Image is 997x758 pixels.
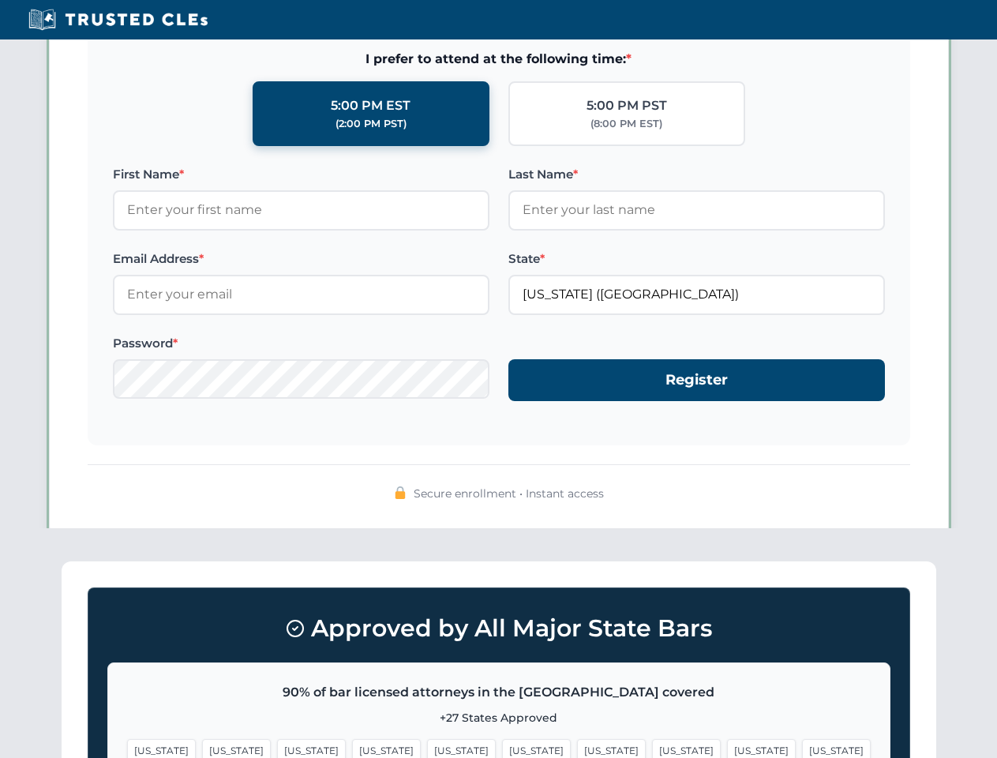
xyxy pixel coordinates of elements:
[394,486,407,499] img: 🔒
[508,165,885,184] label: Last Name
[127,682,871,703] p: 90% of bar licensed attorneys in the [GEOGRAPHIC_DATA] covered
[113,275,489,314] input: Enter your email
[107,607,890,650] h3: Approved by All Major State Bars
[127,709,871,726] p: +27 States Approved
[24,8,212,32] img: Trusted CLEs
[587,96,667,116] div: 5:00 PM PST
[508,190,885,230] input: Enter your last name
[335,116,407,132] div: (2:00 PM PST)
[590,116,662,132] div: (8:00 PM EST)
[508,250,885,268] label: State
[113,190,489,230] input: Enter your first name
[113,165,489,184] label: First Name
[508,359,885,401] button: Register
[414,485,604,502] span: Secure enrollment • Instant access
[113,334,489,353] label: Password
[113,49,885,69] span: I prefer to attend at the following time:
[508,275,885,314] input: Florida (FL)
[331,96,410,116] div: 5:00 PM EST
[113,250,489,268] label: Email Address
